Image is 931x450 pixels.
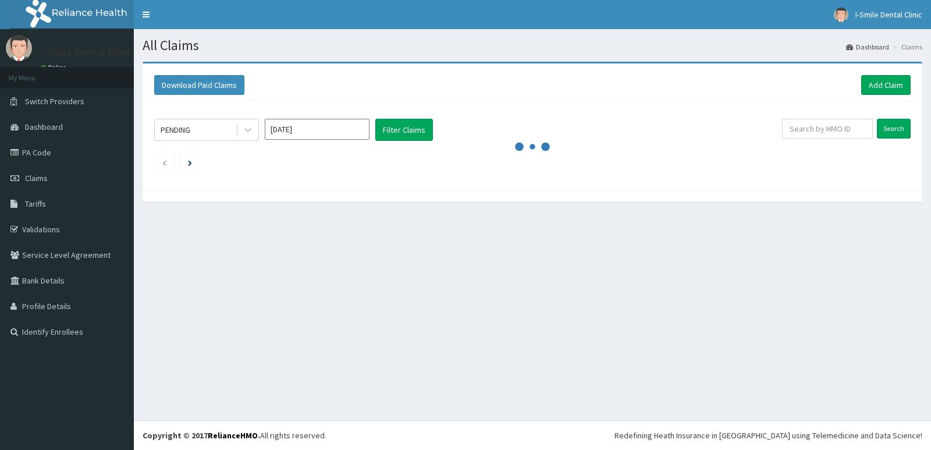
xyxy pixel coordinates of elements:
[861,75,911,95] a: Add Claim
[782,119,873,139] input: Search by HMO ID
[143,38,922,53] h1: All Claims
[6,35,32,61] img: User Image
[855,9,922,20] span: I-Smile Dental Clinic
[846,42,889,52] a: Dashboard
[41,47,132,58] p: I-Smile Dental Clinic
[154,75,244,95] button: Download Paid Claims
[161,124,190,136] div: PENDING
[25,122,63,132] span: Dashboard
[188,157,192,168] a: Next page
[134,420,931,450] footer: All rights reserved.
[614,430,922,441] div: Redefining Heath Insurance in [GEOGRAPHIC_DATA] using Telemedicine and Data Science!
[877,119,911,139] input: Search
[515,129,550,164] svg: audio-loading
[162,157,167,168] a: Previous page
[25,96,84,107] span: Switch Providers
[890,42,922,52] li: Claims
[143,430,260,441] strong: Copyright © 2017 .
[25,199,46,209] span: Tariffs
[375,119,433,141] button: Filter Claims
[834,8,848,22] img: User Image
[41,63,69,72] a: Online
[265,119,369,140] input: Select Month and Year
[25,173,48,183] span: Claims
[208,430,258,441] a: RelianceHMO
